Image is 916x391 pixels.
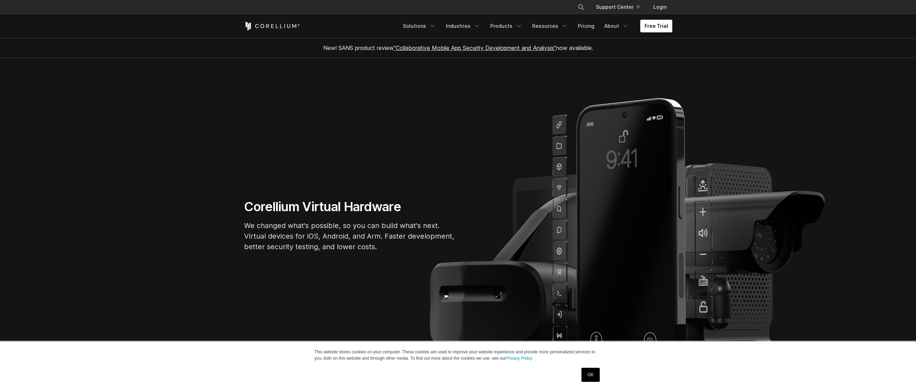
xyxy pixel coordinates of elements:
[640,20,672,32] a: Free Trial
[244,220,455,252] p: We changed what's possible, so you can build what's next. Virtual devices for iOS, Android, and A...
[590,1,645,13] a: Support Center
[528,20,572,32] a: Resources
[442,20,485,32] a: Industries
[244,22,300,30] a: Corellium Home
[323,44,593,51] span: New! SANS product review now available.
[314,349,602,361] p: This website stores cookies on your computer. These cookies are used to improve your website expe...
[569,1,672,13] div: Navigation Menu
[574,20,599,32] a: Pricing
[581,368,599,382] a: OK
[399,20,440,32] a: Solutions
[394,44,556,51] a: "Collaborative Mobile App Security Development and Analysis"
[244,199,455,215] h1: Corellium Virtual Hardware
[648,1,672,13] a: Login
[486,20,526,32] a: Products
[600,20,633,32] a: About
[399,20,672,32] div: Navigation Menu
[506,356,533,361] a: Privacy Policy.
[575,1,587,13] button: Search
